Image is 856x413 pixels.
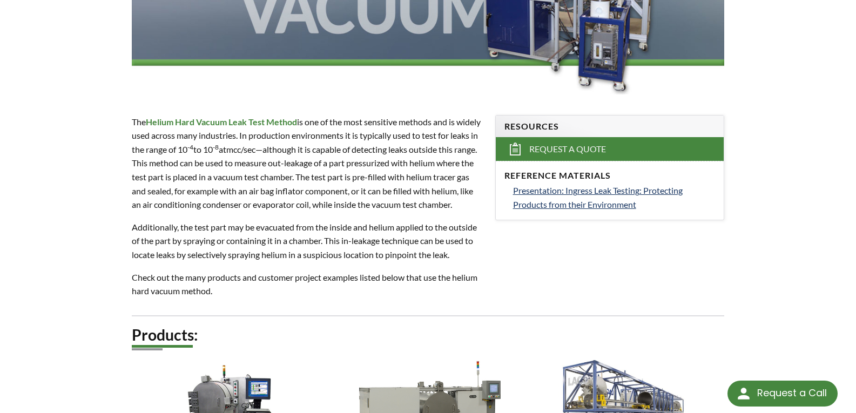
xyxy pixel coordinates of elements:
strong: Helium Hard Vacuum Leak Test Method [146,117,297,127]
sup: -4 [187,143,193,151]
p: Additionally, the test part may be evacuated from the inside and helium applied to the outside of... [132,220,482,262]
h4: Resources [504,121,716,132]
p: Check out the many products and customer project examples listed below that use the helium hard v... [132,270,482,298]
p: The is one of the most sensitive methods and is widely used across many industries. In production... [132,115,482,212]
a: Request a Quote [496,137,724,161]
span: Request a Quote [529,144,606,155]
span: Presentation: Ingress Leak Testing: Protecting Products from their Environment [513,185,683,209]
div: Request a Call [727,381,838,407]
h2: Products: [132,325,725,345]
h4: Reference Materials [504,170,716,181]
a: Presentation: Ingress Leak Testing: Protecting Products from their Environment [513,184,716,211]
img: round button [735,385,752,402]
sup: -8 [213,143,219,151]
div: Request a Call [757,381,827,405]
